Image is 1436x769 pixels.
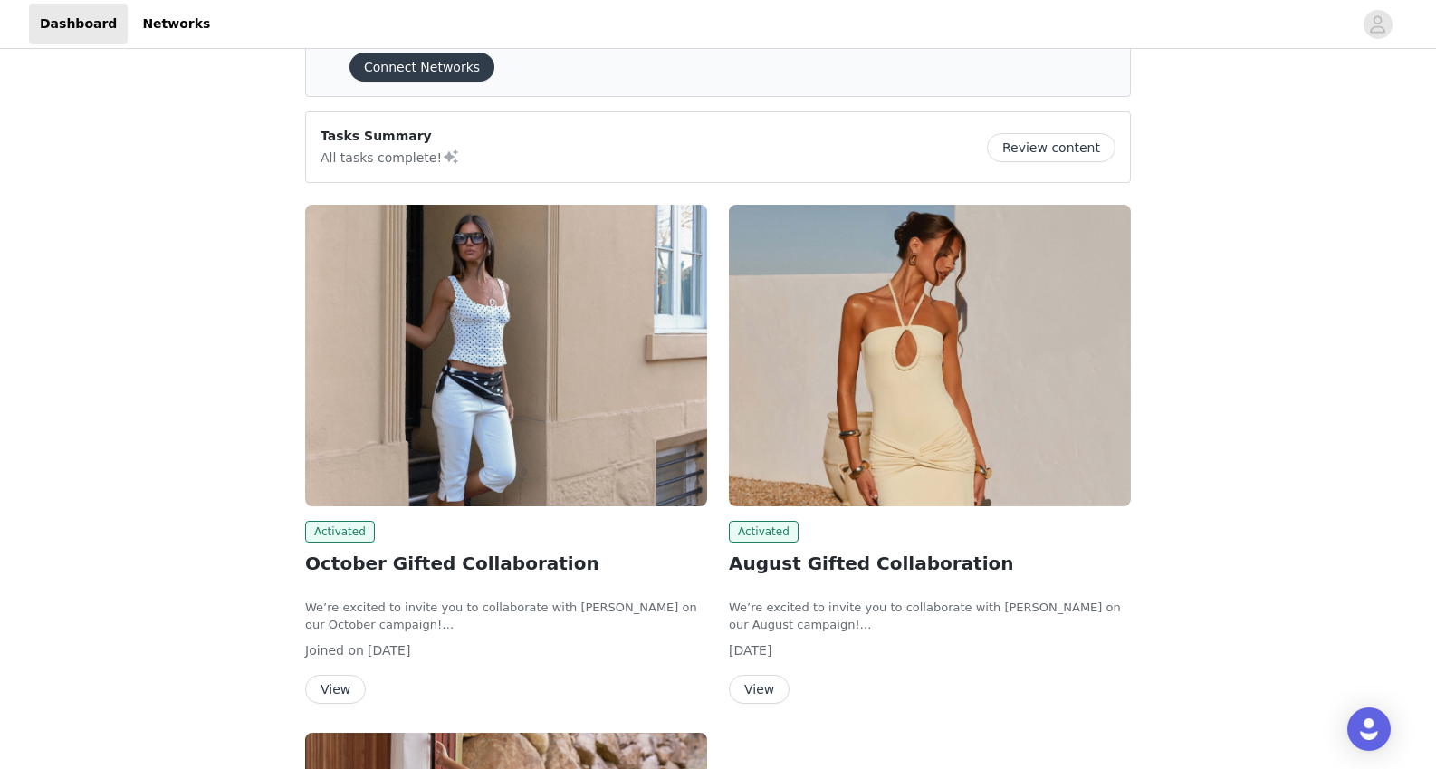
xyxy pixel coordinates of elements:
[305,643,364,658] span: Joined on
[305,683,366,697] a: View
[321,127,460,146] p: Tasks Summary
[729,205,1131,506] img: Peppermayo AUS
[1347,707,1391,751] div: Open Intercom Messenger
[305,550,707,577] h2: October Gifted Collaboration
[368,643,410,658] span: [DATE]
[305,205,707,506] img: Peppermayo AUS
[305,599,707,634] p: We’re excited to invite you to collaborate with [PERSON_NAME] on our October campaign!
[987,133,1115,162] button: Review content
[729,675,790,704] button: View
[29,4,128,44] a: Dashboard
[321,146,460,168] p: All tasks complete!
[729,599,1131,634] p: We’re excited to invite you to collaborate with [PERSON_NAME] on our August campaign!
[1369,10,1386,39] div: avatar
[729,643,771,658] span: [DATE]
[305,521,375,543] span: Activated
[729,550,1131,577] h2: August Gifted Collaboration
[131,4,221,44] a: Networks
[305,675,366,704] button: View
[349,53,494,82] button: Connect Networks
[729,683,790,697] a: View
[729,521,799,543] span: Activated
